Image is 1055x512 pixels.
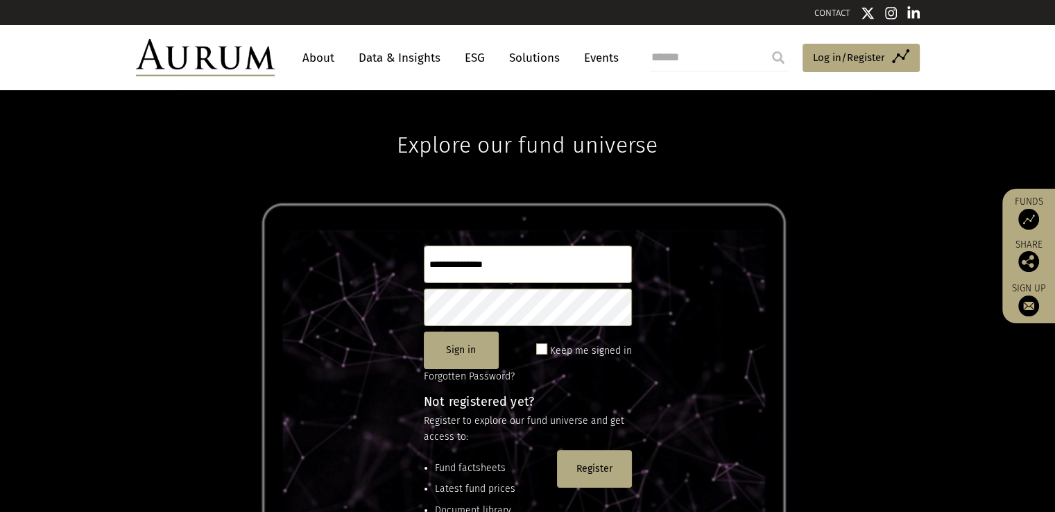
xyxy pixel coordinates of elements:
li: Latest fund prices [435,481,551,497]
img: Sign up to our newsletter [1018,296,1039,316]
div: Share [1009,240,1048,272]
button: Register [557,450,632,488]
img: Aurum [136,39,275,76]
img: Instagram icon [885,6,898,20]
span: Log in/Register [813,49,885,66]
a: Events [577,45,619,71]
li: Fund factsheets [435,461,551,476]
label: Keep me signed in [550,343,632,359]
input: Submit [764,44,792,71]
h1: Explore our fund universe [397,90,658,158]
img: Access Funds [1018,209,1039,230]
a: ESG [458,45,492,71]
button: Sign in [424,332,499,369]
a: Sign up [1009,282,1048,316]
img: Twitter icon [861,6,875,20]
a: Funds [1009,196,1048,230]
h4: Not registered yet? [424,395,632,408]
a: About [295,45,341,71]
img: Linkedin icon [907,6,920,20]
a: Data & Insights [352,45,447,71]
a: Solutions [502,45,567,71]
p: Register to explore our fund universe and get access to: [424,413,632,445]
a: Log in/Register [803,44,920,73]
a: CONTACT [814,8,850,18]
img: Share this post [1018,251,1039,272]
a: Forgotten Password? [424,370,515,382]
